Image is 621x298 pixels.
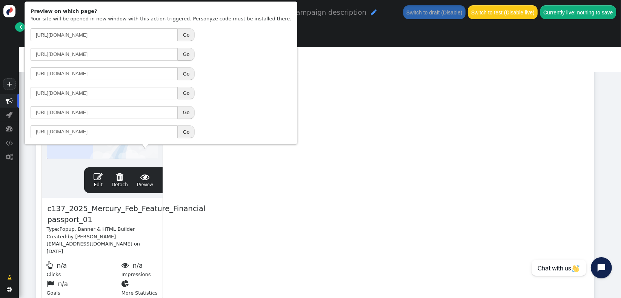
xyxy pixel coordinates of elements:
[178,125,195,138] button: Go
[94,172,103,181] span: 
[57,262,67,269] span: n/a
[6,153,13,161] span: 
[6,111,13,118] span: 
[137,172,153,181] span: 
[47,234,140,254] span: by [PERSON_NAME][EMAIL_ADDRESS][DOMAIN_NAME] on [DATE]
[178,106,195,119] button: Go
[47,233,158,255] div: Created:
[178,87,195,100] button: Go
[47,260,121,278] div: Clicks
[60,226,135,232] span: Popup, Banner & HTML Builder
[3,78,16,90] a: +
[7,287,12,292] span: 
[137,172,153,188] a: Preview
[540,5,616,19] button: Currently live: nothing to save
[121,280,131,287] span: 
[7,274,12,281] span: 
[112,172,128,188] a: Detach
[58,280,68,288] span: n/a
[137,172,153,188] span: Preview
[178,28,195,41] button: Go
[371,9,377,16] span: 
[94,172,103,188] a: Edit
[112,172,128,181] span: 
[2,271,17,284] a: 
[6,97,13,104] span: 
[31,8,97,14] b: Preview on which page?
[28,5,294,25] td: Your site will be opened in new window with this action triggered. Personyze code must be install...
[178,67,195,80] button: Go
[47,278,121,297] div: Goals
[47,280,57,287] span: 
[121,260,158,278] div: Impressions
[121,278,158,297] div: More Statistics
[468,5,538,19] button: Switch to test (Disable live)
[3,5,16,17] img: logo-icon.svg
[6,139,13,147] span: 
[15,22,25,32] a: 
[47,261,55,269] span: 
[47,203,206,226] span: c137_2025_Mercury_Feb_Feature_Financial passport_01
[121,261,131,269] span: 
[19,25,37,47] a: ⋮
[6,125,13,132] span: 
[133,262,143,269] span: n/a
[291,8,366,16] span: Campaign description
[403,5,466,19] button: Switch to draft (Disable)
[112,172,128,187] span: Detach
[47,225,158,233] div: Type:
[178,48,195,61] button: Go
[20,23,22,31] span: 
